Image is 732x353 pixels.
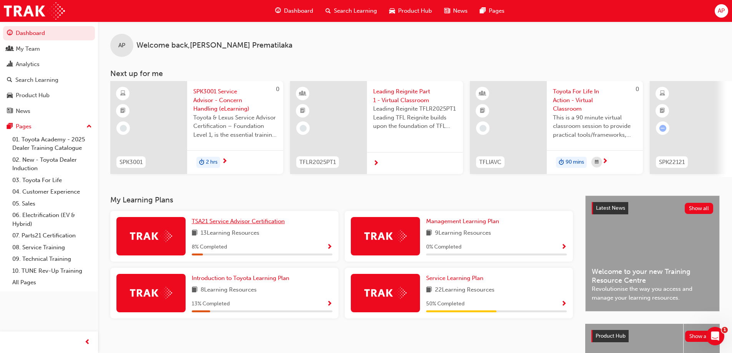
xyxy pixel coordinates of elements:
[9,277,95,288] a: All Pages
[327,299,332,309] button: Show Progress
[192,217,288,226] a: TSA21 Service Advisor Certification
[4,2,65,20] img: Trak
[9,209,95,230] a: 06. Electrification (EV & Hybrid)
[9,253,95,265] a: 09. Technical Training
[7,108,13,115] span: news-icon
[192,285,198,295] span: book-icon
[435,229,491,238] span: 9 Learning Resources
[300,106,305,116] span: booktick-icon
[136,41,292,50] span: Welcome back , [PERSON_NAME] Prematilaka
[9,230,95,242] a: 07. Parts21 Certification
[319,3,383,19] a: search-iconSearch Learning
[7,92,13,99] span: car-icon
[479,158,501,167] span: TFLIAVC
[9,265,95,277] a: 10. TUNE Rev-Up Training
[98,69,732,78] h3: Next up for me
[9,154,95,174] a: 02. New - Toyota Dealer Induction
[7,61,13,68] span: chart-icon
[426,275,483,282] span: Service Learning Plan
[561,244,567,251] span: Show Progress
[373,87,457,104] span: Leading Reignite Part 1 - Virtual Classroom
[480,106,485,116] span: booktick-icon
[398,7,432,15] span: Product Hub
[85,338,90,347] span: prev-icon
[596,333,626,339] span: Product Hub
[299,158,336,167] span: TFLR2025PT1
[595,157,599,167] span: calendar-icon
[660,89,665,99] span: learningResourceType_ELEARNING-icon
[130,230,172,242] img: Trak
[284,7,313,15] span: Dashboard
[7,30,13,37] span: guage-icon
[9,134,95,154] a: 01. Toyota Academy - 2025 Dealer Training Catalogue
[201,285,257,295] span: 8 Learning Resources
[201,229,259,238] span: 13 Learning Resources
[7,46,13,53] span: people-icon
[553,113,637,139] span: This is a 90 minute virtual classroom session to provide practical tools/frameworks, behaviours a...
[559,157,564,167] span: duration-icon
[325,6,331,16] span: search-icon
[86,122,92,132] span: up-icon
[16,60,40,69] div: Analytics
[426,274,486,283] a: Service Learning Plan
[474,3,511,19] a: pages-iconPages
[592,202,713,214] a: Latest NewsShow all
[480,89,485,99] span: learningResourceType_INSTRUCTOR_LED-icon
[9,198,95,210] a: 05. Sales
[444,6,450,16] span: news-icon
[334,7,377,15] span: Search Learning
[3,119,95,134] button: Pages
[120,89,126,99] span: learningResourceType_ELEARNING-icon
[3,26,95,40] a: Dashboard
[193,113,277,139] span: Toyota & Lexus Service Advisor Certification – Foundation Level 1, is the essential training cour...
[110,196,573,204] h3: My Learning Plans
[3,57,95,71] a: Analytics
[3,104,95,118] a: News
[290,81,463,174] a: TFLR2025PT1Leading Reignite Part 1 - Virtual ClassroomLeading Reignite TFLR2025PT1 Leading TFL Re...
[715,4,728,18] button: AP
[327,244,332,251] span: Show Progress
[120,125,127,132] span: learningRecordVerb_NONE-icon
[192,243,227,252] span: 8 % Completed
[596,205,625,211] span: Latest News
[480,125,486,132] span: learningRecordVerb_NONE-icon
[327,242,332,252] button: Show Progress
[489,7,505,15] span: Pages
[470,81,643,174] a: 0TFLIAVCToyota For Life In Action - Virtual ClassroomThis is a 90 minute virtual classroom sessio...
[3,42,95,56] a: My Team
[426,300,465,308] span: 50 % Completed
[373,104,457,131] span: Leading Reignite TFLR2025PT1 Leading TFL Reignite builds upon the foundation of TFL Reignite, rea...
[561,301,567,308] span: Show Progress
[389,6,395,16] span: car-icon
[9,174,95,186] a: 03. Toyota For Life
[426,218,499,225] span: Management Learning Plan
[426,217,502,226] a: Management Learning Plan
[685,203,714,214] button: Show all
[553,87,637,113] span: Toyota For Life In Action - Virtual Classroom
[15,76,58,85] div: Search Learning
[706,327,724,345] iframe: Intercom live chat
[659,158,685,167] span: SPK22121
[199,157,204,167] span: duration-icon
[16,45,40,53] div: My Team
[3,73,95,87] a: Search Learning
[592,285,713,302] span: Revolutionise the way you access and manage your learning resources.
[327,301,332,308] span: Show Progress
[585,196,720,312] a: Latest NewsShow allWelcome to your new Training Resource CentreRevolutionise the way you access a...
[130,287,172,299] img: Trak
[3,25,95,119] button: DashboardMy TeamAnalyticsSearch LearningProduct HubNews
[206,158,217,167] span: 2 hrs
[561,299,567,309] button: Show Progress
[718,7,725,15] span: AP
[453,7,468,15] span: News
[426,243,461,252] span: 0 % Completed
[566,158,584,167] span: 90 mins
[193,87,277,113] span: SPK3001 Service Advisor - Concern Handling (eLearning)
[16,91,50,100] div: Product Hub
[3,88,95,103] a: Product Hub
[7,77,12,84] span: search-icon
[659,125,666,132] span: learningRecordVerb_ATTEMPT-icon
[300,89,305,99] span: learningResourceType_INSTRUCTOR_LED-icon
